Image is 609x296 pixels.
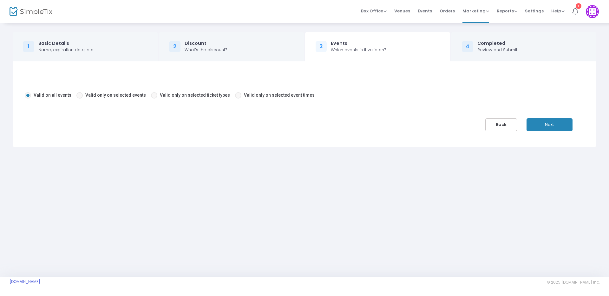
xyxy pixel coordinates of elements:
div: 2 [169,41,180,52]
button: Next [527,118,573,131]
span: Orders [440,3,455,19]
a: [DOMAIN_NAME] [10,279,40,284]
span: Marketing [462,8,489,14]
div: Basic Details [38,40,93,47]
span: © 2025 [DOMAIN_NAME] Inc. [547,280,599,285]
div: Which events is it valid on? [331,47,386,53]
span: Events [418,3,432,19]
div: Discount [185,40,227,47]
div: Review and Submit [477,47,517,53]
span: Settings [525,3,544,19]
div: What's the discount? [185,47,227,53]
div: 1 [23,41,34,52]
div: Name, expiration date, etc [38,47,93,53]
div: Completed [477,40,517,47]
span: Venues [394,3,410,19]
div: Events [331,40,386,47]
div: 1 [576,3,581,9]
span: Help [551,8,565,14]
span: Valid only on selected ticket types [160,93,230,98]
div: 3 [316,41,327,52]
span: Reports [497,8,517,14]
div: 4 [462,41,473,52]
span: Valid only on selected event times [244,93,315,98]
span: Valid on all events [34,93,71,98]
span: Valid only on selected events [85,93,146,98]
button: Back [485,118,517,131]
span: Box Office [361,8,387,14]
